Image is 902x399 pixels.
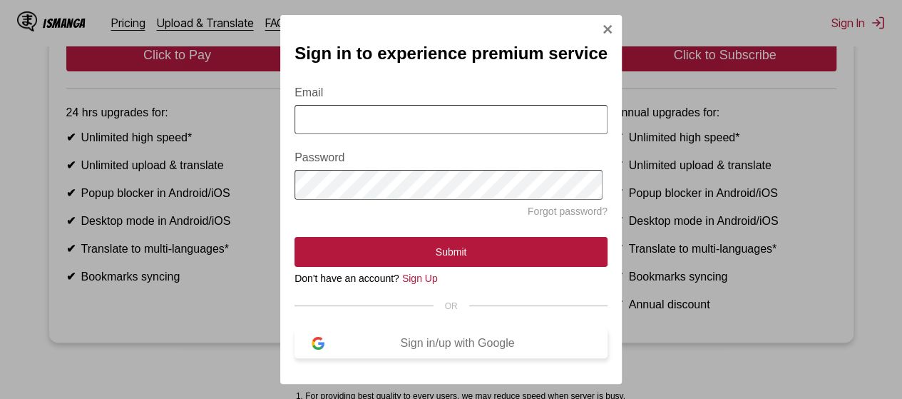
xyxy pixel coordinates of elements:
div: Sign in/up with Google [324,337,590,350]
a: Sign Up [402,273,438,284]
label: Password [294,151,608,164]
button: Sign in/up with Google [294,328,608,358]
div: OR [294,301,608,311]
div: Don't have an account? [294,273,608,284]
button: Submit [294,237,608,267]
img: google-logo [312,337,324,350]
img: Close [602,24,613,35]
label: Email [294,86,608,99]
div: Sign In Modal [280,15,622,383]
a: Forgot password? [528,206,608,217]
h2: Sign in to experience premium service [294,44,608,64]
